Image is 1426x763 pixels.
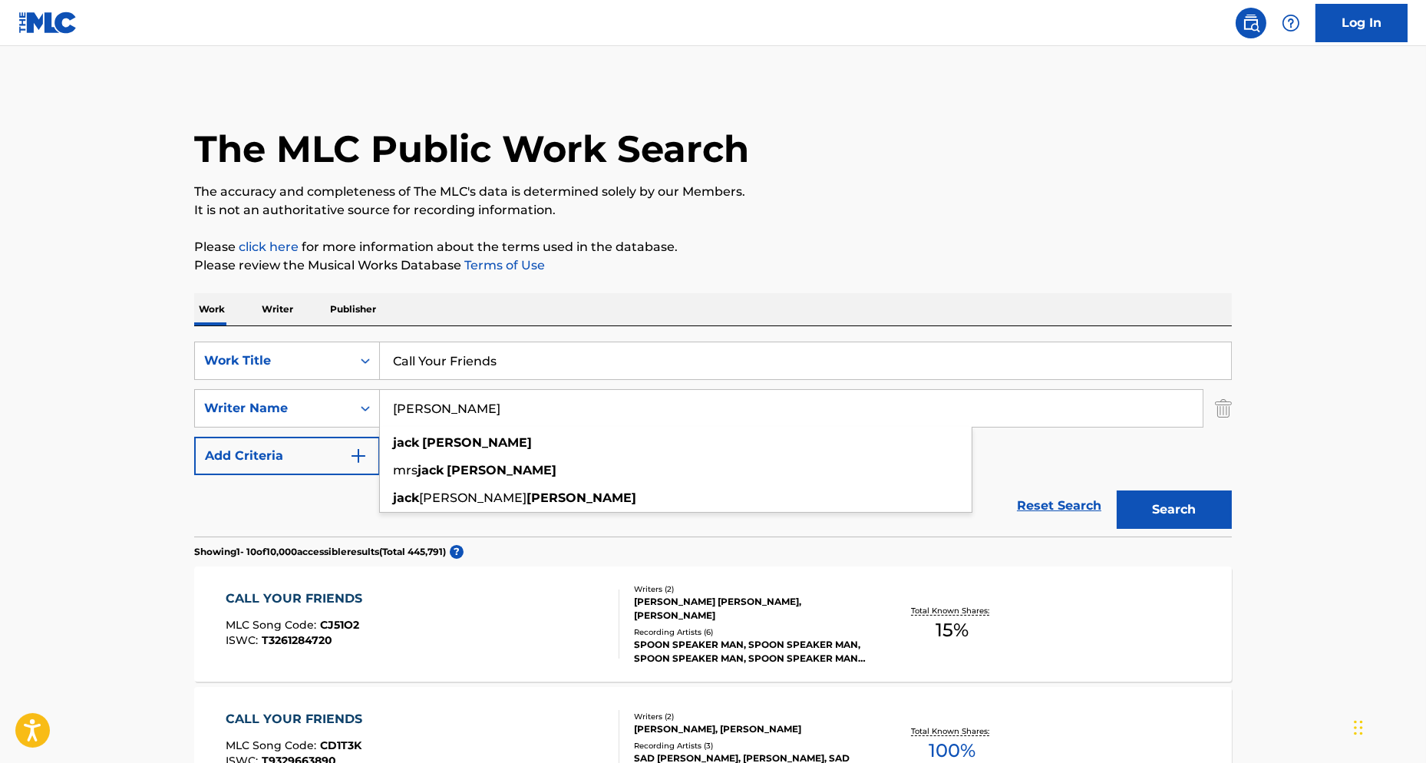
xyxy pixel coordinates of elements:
[1354,705,1363,751] div: Drag
[1117,490,1232,529] button: Search
[936,616,969,644] span: 15 %
[393,435,419,450] strong: jack
[1242,14,1260,32] img: search
[1315,4,1408,42] a: Log In
[1276,8,1306,38] div: Help
[239,239,299,254] a: click here
[634,626,866,638] div: Recording Artists ( 6 )
[634,740,866,751] div: Recording Artists ( 3 )
[393,463,418,477] span: mrs
[1282,14,1300,32] img: help
[226,710,370,728] div: CALL YOUR FRIENDS
[447,463,556,477] strong: [PERSON_NAME]
[634,583,866,595] div: Writers ( 2 )
[194,437,380,475] button: Add Criteria
[1009,489,1109,523] a: Reset Search
[204,399,342,418] div: Writer Name
[1236,8,1266,38] a: Public Search
[226,633,262,647] span: ISWC :
[393,490,419,505] strong: jack
[634,722,866,736] div: [PERSON_NAME], [PERSON_NAME]
[194,293,229,325] p: Work
[1349,689,1426,763] iframe: Chat Widget
[204,352,342,370] div: Work Title
[262,633,332,647] span: T3261284720
[911,725,993,737] p: Total Known Shares:
[194,342,1232,537] form: Search Form
[194,256,1232,275] p: Please review the Musical Works Database
[226,618,320,632] span: MLC Song Code :
[325,293,381,325] p: Publisher
[422,435,532,450] strong: [PERSON_NAME]
[418,463,444,477] strong: jack
[194,566,1232,682] a: CALL YOUR FRIENDSMLC Song Code:CJ51O2ISWC:T3261284720Writers (2)[PERSON_NAME] [PERSON_NAME], [PER...
[226,590,370,608] div: CALL YOUR FRIENDS
[194,238,1232,256] p: Please for more information about the terms used in the database.
[526,490,636,505] strong: [PERSON_NAME]
[194,183,1232,201] p: The accuracy and completeness of The MLC's data is determined solely by our Members.
[194,201,1232,220] p: It is not an authoritative source for recording information.
[634,638,866,666] div: SPOON SPEAKER MAN, SPOON SPEAKER MAN, SPOON SPEAKER MAN, SPOON SPEAKER MAN, SPOON SPEAKER MAN
[194,545,446,559] p: Showing 1 - 10 of 10,000 accessible results (Total 445,791 )
[1215,389,1232,428] img: Delete Criterion
[320,618,359,632] span: CJ51O2
[461,258,545,272] a: Terms of Use
[450,545,464,559] span: ?
[911,605,993,616] p: Total Known Shares:
[320,738,361,752] span: CD1T3K
[257,293,298,325] p: Writer
[226,738,320,752] span: MLC Song Code :
[18,12,78,34] img: MLC Logo
[194,126,749,172] h1: The MLC Public Work Search
[634,595,866,623] div: [PERSON_NAME] [PERSON_NAME], [PERSON_NAME]
[419,490,526,505] span: [PERSON_NAME]
[349,447,368,465] img: 9d2ae6d4665cec9f34b9.svg
[634,711,866,722] div: Writers ( 2 )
